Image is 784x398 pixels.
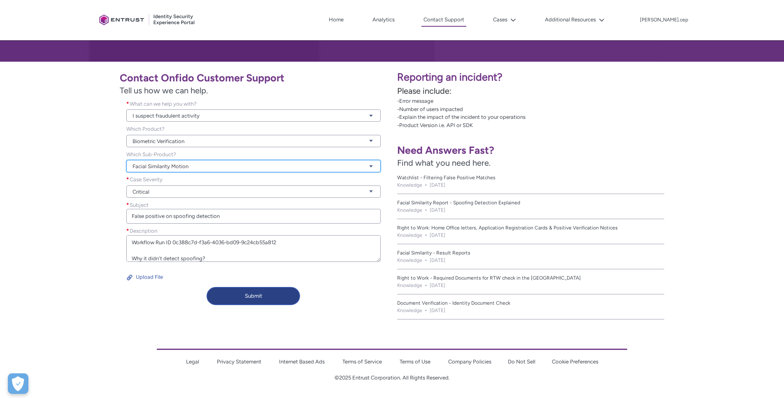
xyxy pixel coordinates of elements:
[217,359,261,365] a: Privacy Statement
[120,72,387,84] h1: Contact Onfido Customer Support
[126,160,381,172] a: Facial Similarity Motion
[508,359,535,365] a: Do Not Sell
[342,359,382,365] a: Terms of Service
[207,287,300,305] button: Submit
[126,151,176,157] span: Which Sub-Product?
[397,224,665,231] a: Right to Work: Home Office letters, Application Registration Cards & Positive Verification Notices
[130,101,197,107] span: What can we help you with?
[430,282,445,289] lightning-formatted-date-time: [DATE]
[552,359,598,365] a: Cookie Preferences
[8,373,28,394] div: Cookie Preferences
[397,231,422,239] li: Knowledge
[130,228,157,234] span: Description
[370,14,397,26] a: Analytics, opens in new tab
[126,201,130,209] span: required
[397,257,422,264] li: Knowledge
[397,97,779,129] p: -Error message -Number of users impacted -Explain the impact of the incident to your operations -...
[397,274,665,282] a: Right to Work - Required Documents for RTW check in the [GEOGRAPHIC_DATA]
[430,257,445,264] lightning-formatted-date-time: [DATE]
[126,185,381,198] a: Critical
[640,17,688,23] p: [PERSON_NAME].cep
[448,359,491,365] a: Company Policies
[126,227,130,235] span: required
[126,235,381,262] textarea: required
[400,359,430,365] a: Terms of Use
[430,231,445,239] lightning-formatted-date-time: [DATE]
[120,84,387,97] span: Tell us how we can help.
[126,209,381,224] input: required
[279,359,325,365] a: Internet Based Ads
[430,206,445,214] lightning-formatted-date-time: [DATE]
[397,249,665,257] a: Facial Similarity - Result Reports
[130,202,149,208] span: Subject
[543,14,607,26] button: Additional Resources
[397,174,665,181] a: Watchlist - Filtering False Positive Matches
[397,158,491,168] span: Find what you need here.
[186,359,199,365] a: Legal
[397,85,779,97] p: Please include:
[126,109,381,122] a: I suspect fraudulent activity
[397,282,422,289] li: Knowledge
[130,176,163,183] span: Case Severity
[421,14,466,27] a: Contact Support
[126,176,130,184] span: required
[397,199,665,206] a: Facial Similarity Report - Spoofing Detection Explained
[157,374,627,382] p: ©2025 Entrust Corporation. All Rights Reserved.
[126,271,163,284] button: Upload File
[430,307,445,314] lightning-formatted-date-time: [DATE]
[327,14,346,26] a: Home
[397,69,779,85] p: Reporting an incident?
[397,307,422,314] li: Knowledge
[397,181,422,189] li: Knowledge
[397,206,422,214] li: Knowledge
[126,135,381,147] a: Biometric Verification
[640,15,689,23] button: User Profile alex.cep
[126,100,130,108] span: required
[430,181,445,189] lightning-formatted-date-time: [DATE]
[126,126,165,132] span: Which Product?
[8,373,28,394] button: Open Preferences
[491,14,518,26] button: Cases
[397,144,665,157] h1: Need Answers Fast?
[397,299,665,307] a: Document Verification - Identity Document Check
